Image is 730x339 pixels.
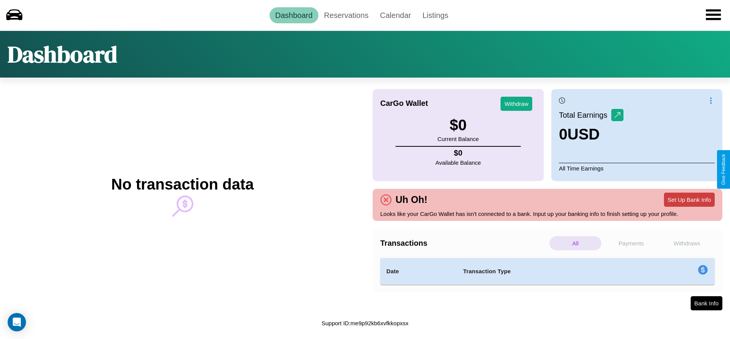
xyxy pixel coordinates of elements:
[605,236,657,250] p: Payments
[559,163,715,174] p: All Time Earnings
[559,126,623,143] h3: 0 USD
[374,7,417,23] a: Calendar
[270,7,318,23] a: Dashboard
[691,296,722,310] button: Bank Info
[321,318,409,328] p: Support ID: me9p92kb6xvfkkopxsx
[664,193,715,207] button: Set Up Bank Info
[438,134,479,144] p: Current Balance
[417,7,454,23] a: Listings
[501,97,532,111] button: Withdraw
[318,7,375,23] a: Reservations
[386,267,451,276] h4: Date
[8,39,117,70] h1: Dashboard
[111,176,254,193] h2: No transaction data
[392,194,431,205] h4: Uh Oh!
[436,149,481,157] h4: $ 0
[436,157,481,168] p: Available Balance
[559,108,611,122] p: Total Earnings
[8,313,26,331] div: Open Intercom Messenger
[380,99,428,108] h4: CarGo Wallet
[380,258,715,285] table: simple table
[463,267,636,276] h4: Transaction Type
[721,154,726,185] div: Give Feedback
[438,117,479,134] h3: $ 0
[549,236,601,250] p: All
[380,209,715,219] p: Looks like your CarGo Wallet has isn't connected to a bank. Input up your banking info to finish ...
[661,236,713,250] p: Withdraws
[380,239,547,248] h4: Transactions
